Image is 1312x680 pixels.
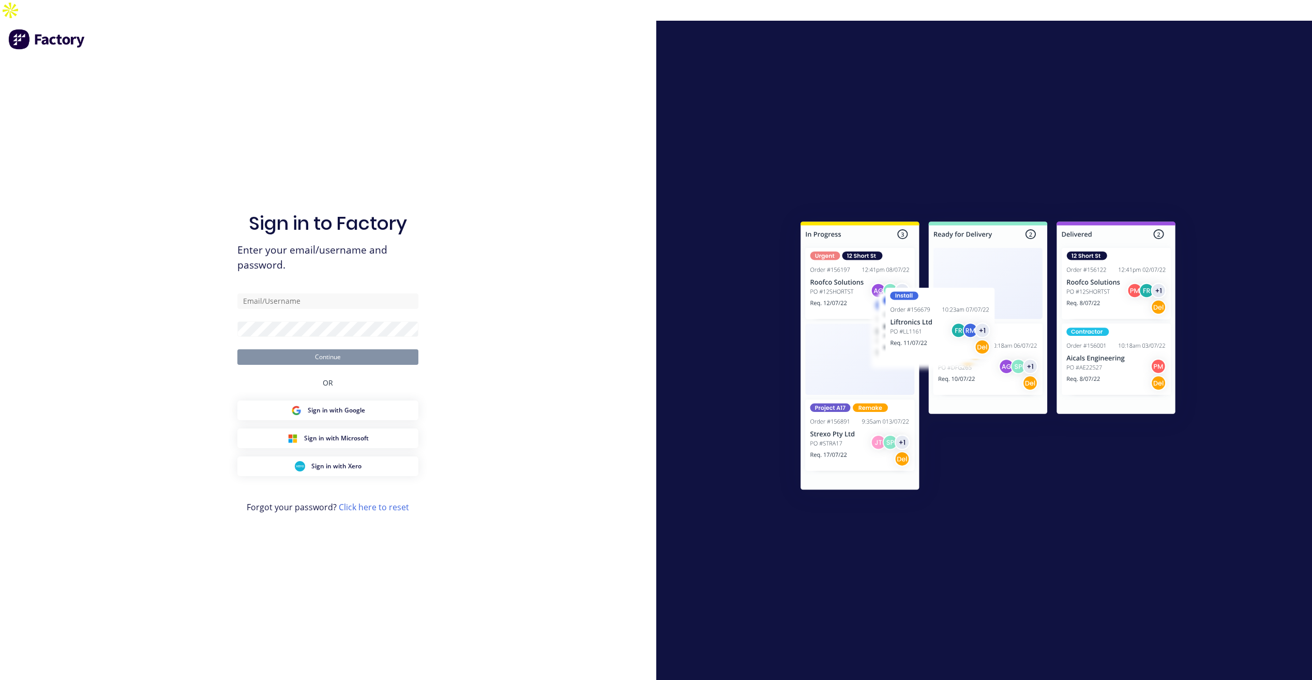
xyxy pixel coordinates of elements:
[237,243,418,273] span: Enter your email/username and password.
[237,349,418,365] button: Continue
[288,433,298,444] img: Microsoft Sign in
[249,212,407,234] h1: Sign in to Factory
[237,428,418,448] button: Microsoft Sign inSign in with Microsoft
[291,405,301,416] img: Google Sign in
[237,293,418,309] input: Email/Username
[237,401,418,420] button: Google Sign inSign in with Google
[339,501,409,513] a: Click here to reset
[304,434,369,443] span: Sign in with Microsoft
[237,456,418,476] button: Xero Sign inSign in with Xero
[308,406,365,415] span: Sign in with Google
[311,462,361,471] span: Sign in with Xero
[247,501,409,513] span: Forgot your password?
[295,461,305,471] img: Xero Sign in
[323,365,333,401] div: OR
[8,29,86,50] img: Factory
[778,201,1198,514] img: Sign in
